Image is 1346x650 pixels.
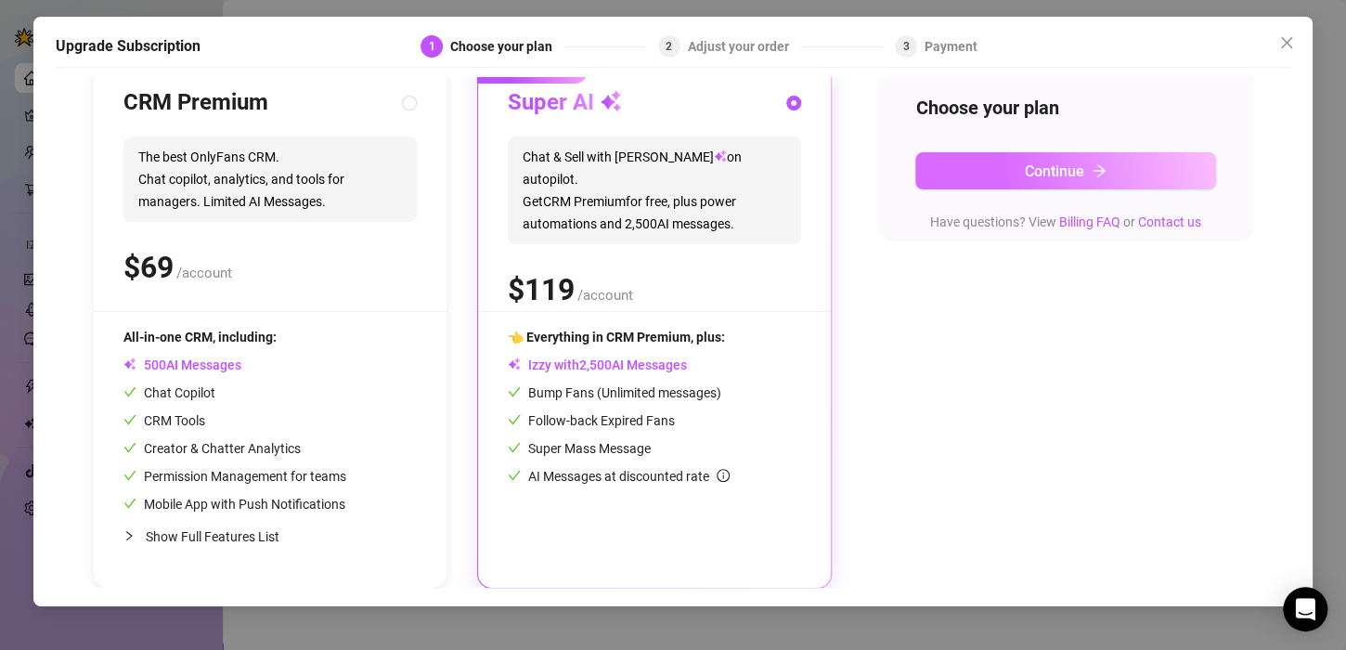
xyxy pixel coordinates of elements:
[508,385,521,398] span: check
[123,250,174,285] span: $
[1092,163,1107,178] span: arrow-right
[508,413,521,426] span: check
[666,40,672,53] span: 2
[123,385,136,398] span: check
[56,35,201,58] h5: Upgrade Subscription
[450,35,563,58] div: Choose your plan
[930,214,1201,229] span: Have questions? View or
[146,529,279,544] span: Show Full Features List
[123,330,277,344] span: All-in-one CRM, including:
[508,272,575,307] span: $
[1283,587,1327,631] div: Open Intercom Messenger
[429,40,435,53] span: 1
[925,35,977,58] div: Payment
[1279,35,1294,50] span: close
[508,330,725,344] span: 👈 Everything in CRM Premium, plus:
[1059,214,1120,229] a: Billing FAQ
[1272,28,1301,58] button: Close
[528,469,730,484] span: AI Messages at discounted rate
[508,441,521,454] span: check
[123,497,345,512] span: Mobile App with Push Notifications
[717,469,730,482] span: info-circle
[123,497,136,510] span: check
[176,265,232,281] span: /account
[508,385,721,400] span: Bump Fans (Unlimited messages)
[123,514,417,558] div: Show Full Features List
[577,287,633,304] span: /account
[123,413,136,426] span: check
[688,35,800,58] div: Adjust your order
[915,152,1216,189] button: Continuearrow-right
[508,469,521,482] span: check
[1272,35,1301,50] span: Close
[1138,214,1201,229] a: Contact us
[508,413,675,428] span: Follow-back Expired Fans
[123,530,135,541] span: collapsed
[123,385,215,400] span: Chat Copilot
[508,357,687,372] span: Izzy with AI Messages
[123,413,205,428] span: CRM Tools
[508,136,801,244] span: Chat & Sell with [PERSON_NAME] on autopilot. Get CRM Premium for free, plus power automations and...
[1025,162,1084,180] span: Continue
[508,441,651,456] span: Super Mass Message
[903,40,910,53] span: 3
[123,469,136,482] span: check
[123,357,241,372] span: AI Messages
[123,136,417,222] span: The best OnlyFans CRM. Chat copilot, analytics, and tools for managers. Limited AI Messages.
[123,88,268,118] h3: CRM Premium
[508,88,622,118] h3: Super AI
[123,469,346,484] span: Permission Management for teams
[123,441,136,454] span: check
[915,95,1216,121] h4: Choose your plan
[123,441,301,456] span: Creator & Chatter Analytics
